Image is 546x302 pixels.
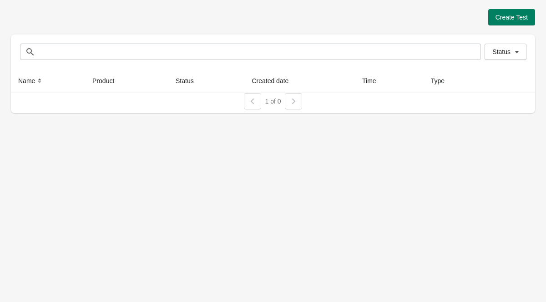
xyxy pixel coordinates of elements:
button: Type [427,73,457,89]
span: Create Test [495,14,528,21]
button: Status [172,73,207,89]
button: Product [89,73,127,89]
span: Status [492,48,511,55]
span: 1 of 0 [265,98,281,105]
button: Status [485,44,526,60]
button: Create Test [488,9,535,25]
button: Time [359,73,389,89]
button: Name [15,73,48,89]
button: Created date [248,73,301,89]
